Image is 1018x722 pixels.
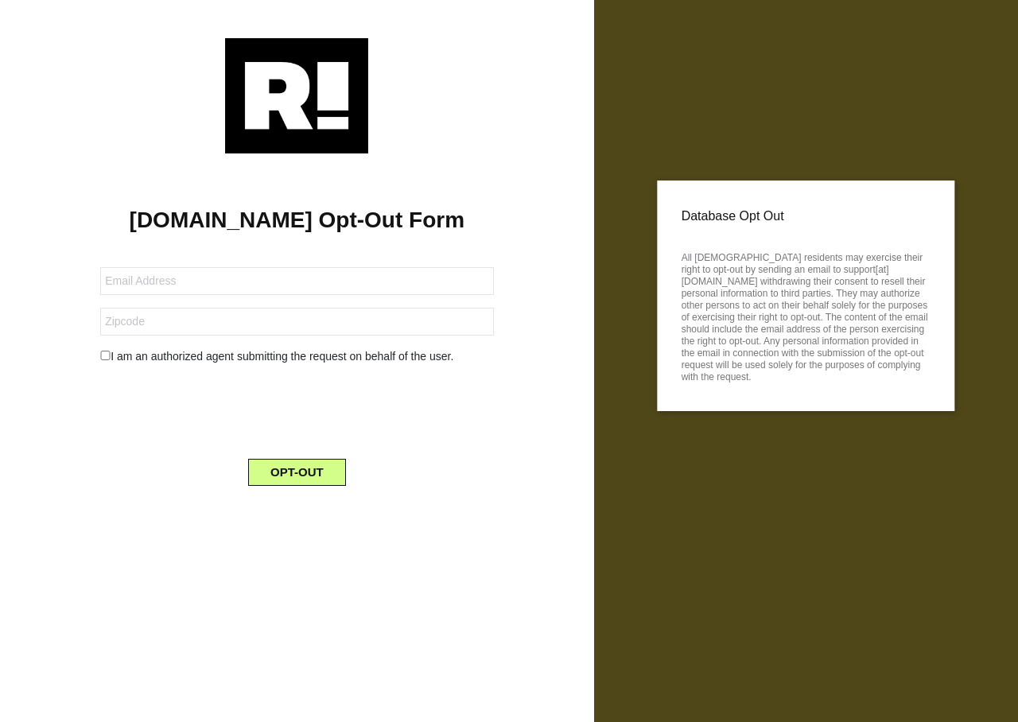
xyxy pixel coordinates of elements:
[176,378,418,440] iframe: reCAPTCHA
[682,247,931,383] p: All [DEMOGRAPHIC_DATA] residents may exercise their right to opt-out by sending an email to suppo...
[100,267,493,295] input: Email Address
[682,204,931,228] p: Database Opt Out
[248,459,346,486] button: OPT-OUT
[24,207,570,234] h1: [DOMAIN_NAME] Opt-Out Form
[100,308,493,336] input: Zipcode
[88,348,505,365] div: I am an authorized agent submitting the request on behalf of the user.
[225,38,368,153] img: Retention.com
